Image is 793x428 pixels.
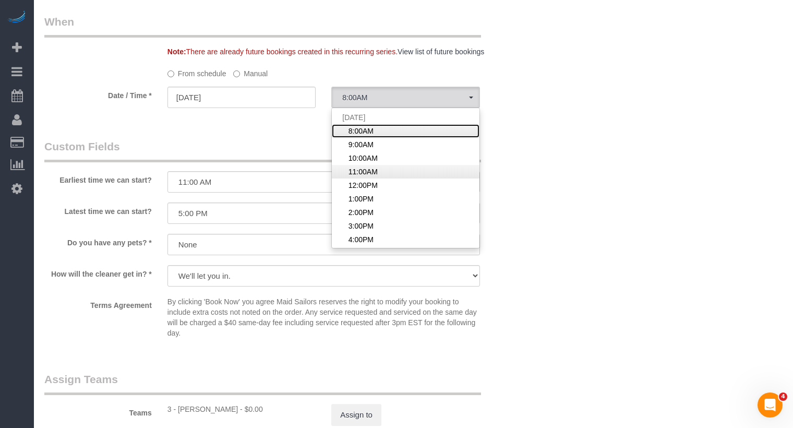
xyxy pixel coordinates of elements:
p: By clicking 'Book Now' you agree Maid Sailors reserves the right to modify your booking to includ... [167,296,480,338]
span: 4 [779,393,787,401]
img: Automaid Logo [6,10,27,25]
label: Latest time we can start? [37,203,160,217]
span: 1:00PM [349,194,374,204]
label: How will the cleaner get in? * [37,265,160,279]
label: Earliest time we can start? [37,171,160,185]
div: There are already future bookings created in this recurring series. [160,46,528,57]
button: 8:00AM [331,87,479,108]
span: 12:00PM [349,180,378,191]
label: Do you have any pets? * [37,234,160,248]
span: 11:00AM [349,167,378,177]
iframe: Intercom live chat [758,393,783,418]
span: 9:00AM [349,139,374,150]
div: 0 hours x $17.00/hour [167,404,316,414]
span: 8:00AM [342,93,468,102]
a: View list of future bookings [398,47,484,56]
label: Terms Agreement [37,296,160,311]
label: Date / Time * [37,87,160,101]
label: Teams [37,404,160,418]
input: From schedule [167,70,174,77]
span: [DATE] [342,113,365,122]
label: From schedule [167,65,226,79]
span: 3:00PM [349,221,374,231]
input: Manual [233,70,240,77]
span: 10:00AM [349,153,378,163]
legend: Assign Teams [44,372,481,395]
strong: Note: [167,47,186,56]
legend: When [44,14,481,38]
span: 8:00AM [349,126,374,136]
span: 2:00PM [349,207,374,218]
span: 4:00PM [349,234,374,245]
legend: Custom Fields [44,139,481,162]
label: Manual [233,65,268,79]
input: MM/DD/YYYY [167,87,316,108]
button: Assign to [331,404,381,426]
